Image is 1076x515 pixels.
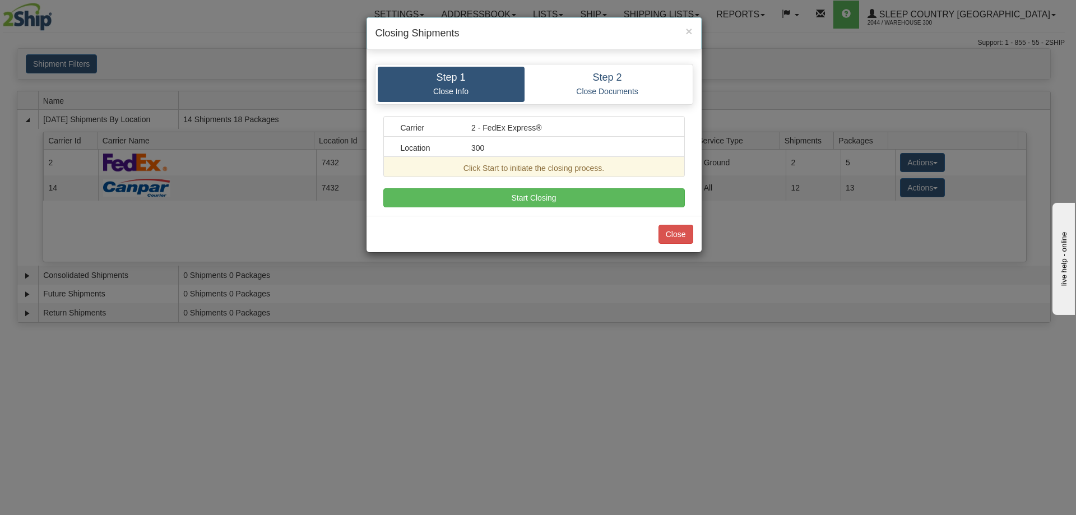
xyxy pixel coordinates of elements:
button: Close [685,25,692,37]
span: × [685,25,692,38]
div: 300 [463,142,676,154]
h4: Step 2 [533,72,682,83]
p: Close Info [386,86,516,96]
div: Carrier [392,122,463,133]
div: 2 - FedEx Express® [463,122,676,133]
div: live help - online [8,10,104,18]
h4: Closing Shipments [375,26,693,41]
a: Step 1 Close Info [378,67,525,102]
h4: Step 1 [386,72,516,83]
button: Start Closing [383,188,685,207]
iframe: chat widget [1050,200,1075,314]
a: Step 2 Close Documents [525,67,690,102]
div: Click Start to initiate the closing process. [392,163,676,174]
p: Close Documents [533,86,682,96]
div: Location [392,142,463,154]
button: Close [658,225,693,244]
